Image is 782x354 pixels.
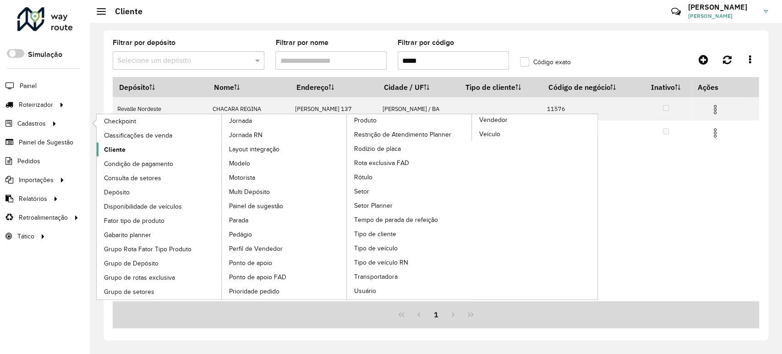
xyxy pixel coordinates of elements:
span: Prioridade pedido [229,287,279,296]
a: Rota exclusiva FAD [347,156,472,170]
span: Tipo de veículo RN [354,258,408,267]
th: Nome [208,77,290,97]
a: Rodízio de placa [347,142,472,155]
a: Tipo de veículo RN [347,255,472,269]
span: Fator tipo de produto [104,216,164,226]
a: Tipo de veículo [347,241,472,255]
span: Pedágio [229,230,252,239]
span: Tipo de veículo [354,243,398,253]
a: Usuário [347,284,472,298]
a: Prioridade pedido [222,284,347,298]
span: Condição de pagamento [104,159,173,169]
a: Consulta de setores [97,171,222,185]
label: Filtrar por depósito [113,37,175,48]
label: Simulação [28,49,62,60]
th: Endereço [290,77,377,97]
a: Checkpoint [97,114,222,128]
span: Grupo Rota Fator Tipo Produto [104,244,191,254]
span: Classificações de venda [104,131,172,140]
a: Multi Depósito [222,185,347,199]
a: Grupo Rota Fator Tipo Produto [97,242,222,256]
span: Depósito [104,188,130,197]
th: Cidade / UF [377,77,459,97]
td: [PERSON_NAME] 137 [290,97,377,121]
label: Filtrar por nome [275,37,328,48]
a: Setor [347,184,472,198]
span: Multi Depósito [229,187,270,197]
span: Pedidos [17,156,40,166]
h2: Cliente [106,6,142,17]
a: Motorista [222,171,347,184]
a: Tipo de cliente [347,227,472,241]
a: Fator tipo de produto [97,214,222,227]
span: Ponto de apoio [229,258,272,268]
span: Checkpoint [104,116,136,126]
span: Restrição de Atendimento Planner [354,130,451,139]
a: Jornada RN [222,128,347,142]
span: Consulta de setores [104,173,161,183]
span: Ponto de apoio FAD [229,272,286,282]
td: [PERSON_NAME] / BA [377,97,459,121]
span: Painel de sugestão [229,201,283,211]
span: Relatórios [19,194,47,204]
a: Grupo de rotas exclusiva [97,271,222,284]
span: Rótulo [354,172,372,182]
th: Inativo [640,77,691,97]
span: Rota exclusiva FAD [354,158,409,168]
span: [PERSON_NAME] [688,12,757,20]
a: Perfil de Vendedor [222,242,347,255]
span: Jornada RN [229,130,262,140]
a: Grupo de Depósito [97,256,222,270]
th: Ações [691,77,746,97]
a: Grupo de setores [97,285,222,299]
span: Motorista [229,173,255,183]
span: Layout integração [229,144,279,154]
span: Tático [17,232,34,241]
span: Veículo [479,129,500,139]
a: Modelo [222,156,347,170]
td: CHACARA REGINA [208,97,290,121]
span: Roteirizador [19,100,53,110]
a: Disponibilidade de veículos [97,199,222,213]
h3: [PERSON_NAME] [688,3,757,11]
th: Código de negócio [542,77,640,97]
span: Cliente [104,145,126,155]
a: Tempo de parada de refeição [347,213,472,227]
span: Cadastros [17,119,46,128]
a: Classificações de venda [97,128,222,142]
a: Restrição de Atendimento Planner [347,127,472,141]
span: Setor [354,187,369,196]
a: Parada [222,213,347,227]
span: Gabarito planner [104,230,151,240]
a: Pedágio [222,227,347,241]
a: Jornada [97,114,347,299]
label: Filtrar por código [398,37,454,48]
span: Grupo de rotas exclusiva [104,273,175,282]
a: Veículo [472,127,597,141]
th: Tipo de cliente [459,77,542,97]
a: Contato Rápido [666,2,686,22]
span: Grupo de setores [104,287,154,297]
td: 11576 [542,97,640,121]
a: Setor Planner [347,199,472,212]
span: Usuário [354,286,376,296]
a: Ponto de apoio [222,256,347,270]
span: Disponibilidade de veículos [104,202,182,211]
a: Depósito [97,185,222,199]
span: Tempo de parada de refeição [354,215,438,225]
a: Produto [222,114,472,299]
span: Retroalimentação [19,213,68,222]
span: Modelo [229,159,250,168]
a: Cliente [97,143,222,156]
a: Layout integração [222,142,347,156]
span: Painel [20,81,37,91]
span: Rodízio de placa [354,144,401,154]
th: Depósito [113,77,208,97]
span: Setor Planner [354,201,393,210]
a: Gabarito planner [97,228,222,242]
span: Grupo de Depósito [104,259,159,268]
span: Produto [354,116,377,125]
label: Código exato [520,57,571,67]
a: Transportadora [347,270,472,283]
span: Painel de Sugestão [19,138,73,147]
